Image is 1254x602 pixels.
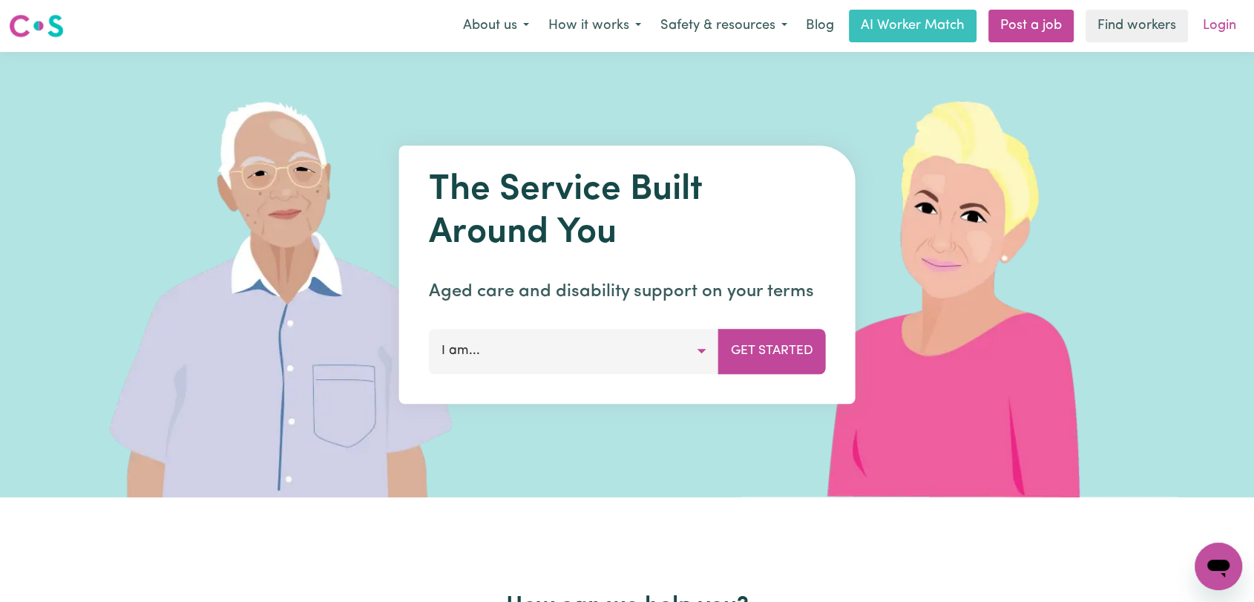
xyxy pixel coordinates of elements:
button: I am... [429,329,719,373]
a: Find workers [1086,10,1188,42]
img: Careseekers logo [9,13,64,39]
a: Login [1194,10,1245,42]
p: Aged care and disability support on your terms [429,278,826,305]
a: Careseekers logo [9,9,64,43]
a: Post a job [988,10,1074,42]
button: Get Started [718,329,826,373]
a: AI Worker Match [849,10,976,42]
iframe: Button to launch messaging window [1195,543,1242,590]
button: Safety & resources [651,10,797,42]
a: Blog [797,10,843,42]
h1: The Service Built Around You [429,169,826,255]
button: How it works [539,10,651,42]
button: About us [453,10,539,42]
